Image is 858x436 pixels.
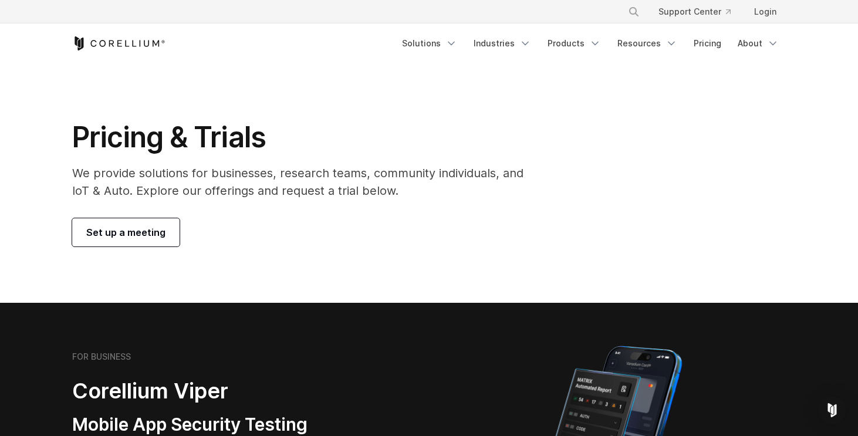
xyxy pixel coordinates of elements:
a: About [731,33,786,54]
h2: Corellium Viper [72,378,373,404]
a: Set up a meeting [72,218,180,246]
a: Support Center [649,1,740,22]
button: Search [623,1,644,22]
a: Pricing [687,33,728,54]
h1: Pricing & Trials [72,120,540,155]
a: Products [541,33,608,54]
a: Corellium Home [72,36,165,50]
a: Resources [610,33,684,54]
a: Industries [467,33,538,54]
div: Navigation Menu [395,33,786,54]
a: Login [745,1,786,22]
div: Navigation Menu [614,1,786,22]
a: Solutions [395,33,464,54]
div: Open Intercom Messenger [818,396,846,424]
h6: FOR BUSINESS [72,351,131,362]
span: Set up a meeting [86,225,165,239]
h3: Mobile App Security Testing [72,414,373,436]
p: We provide solutions for businesses, research teams, community individuals, and IoT & Auto. Explo... [72,164,540,200]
